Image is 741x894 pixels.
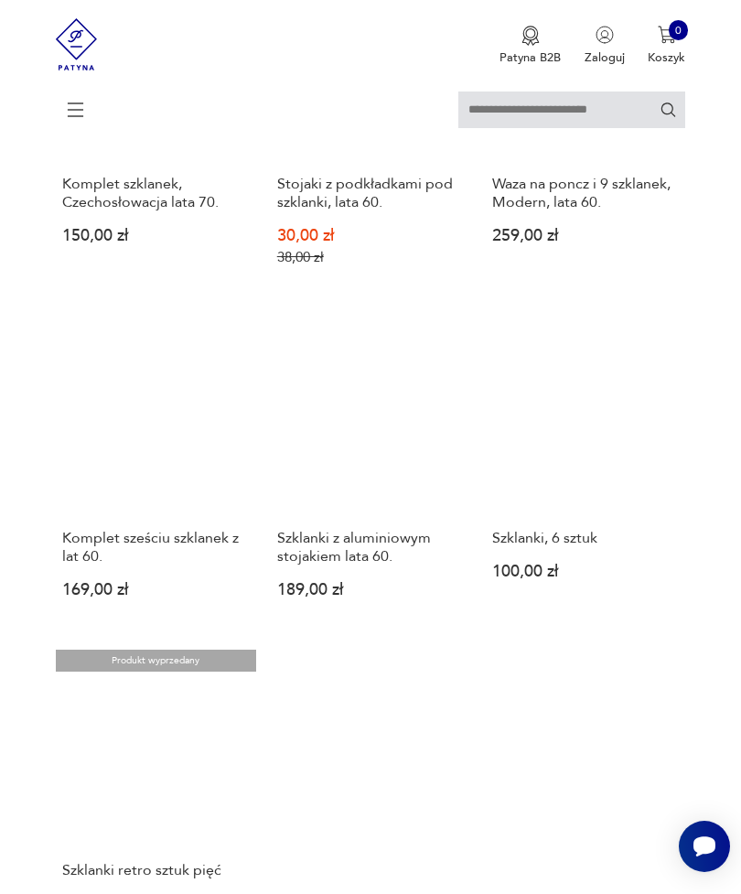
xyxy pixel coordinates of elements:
p: 150,00 zł [62,230,249,243]
button: 0Koszyk [648,26,685,66]
img: Ikona medalu [521,26,540,46]
h3: Szklanki, 6 sztuk [492,529,679,547]
h3: Szklanki retro sztuk pięć [62,861,249,879]
p: Zaloguj [585,49,625,66]
p: 100,00 zł [492,565,679,579]
h3: Szklanki z aluminiowym stojakiem lata 60. [277,529,464,565]
a: Komplet sześciu szklanek z lat 60.Komplet sześciu szklanek z lat 60.169,00 zł [56,317,256,626]
h3: Komplet szklanek, Czechosłowacja lata 70. [62,175,249,211]
button: Patyna B2B [499,26,561,66]
p: Patyna B2B [499,49,561,66]
a: Szklanki, 6 sztukSzklanki, 6 sztuk100,00 zł [485,317,685,626]
button: Zaloguj [585,26,625,66]
p: Koszyk [648,49,685,66]
h3: Waza na poncz i 9 szklanek, Modern, lata 60. [492,175,679,211]
h3: Stojaki z podkładkami pod szklanki, lata 60. [277,175,464,211]
p: 259,00 zł [492,230,679,243]
img: Ikonka użytkownika [596,26,614,44]
img: Ikona koszyka [658,26,676,44]
p: 38,00 zł [277,251,464,265]
div: 0 [669,20,689,40]
a: Ikona medaluPatyna B2B [499,26,561,66]
p: 30,00 zł [277,230,464,243]
iframe: Smartsupp widget button [679,821,730,872]
p: 189,00 zł [277,584,464,598]
a: Szklanki z aluminiowym stojakiem lata 60.Szklanki z aluminiowym stojakiem lata 60.189,00 zł [271,317,471,626]
button: Szukaj [660,101,677,118]
p: 169,00 zł [62,584,249,598]
h3: Komplet sześciu szklanek z lat 60. [62,529,249,565]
